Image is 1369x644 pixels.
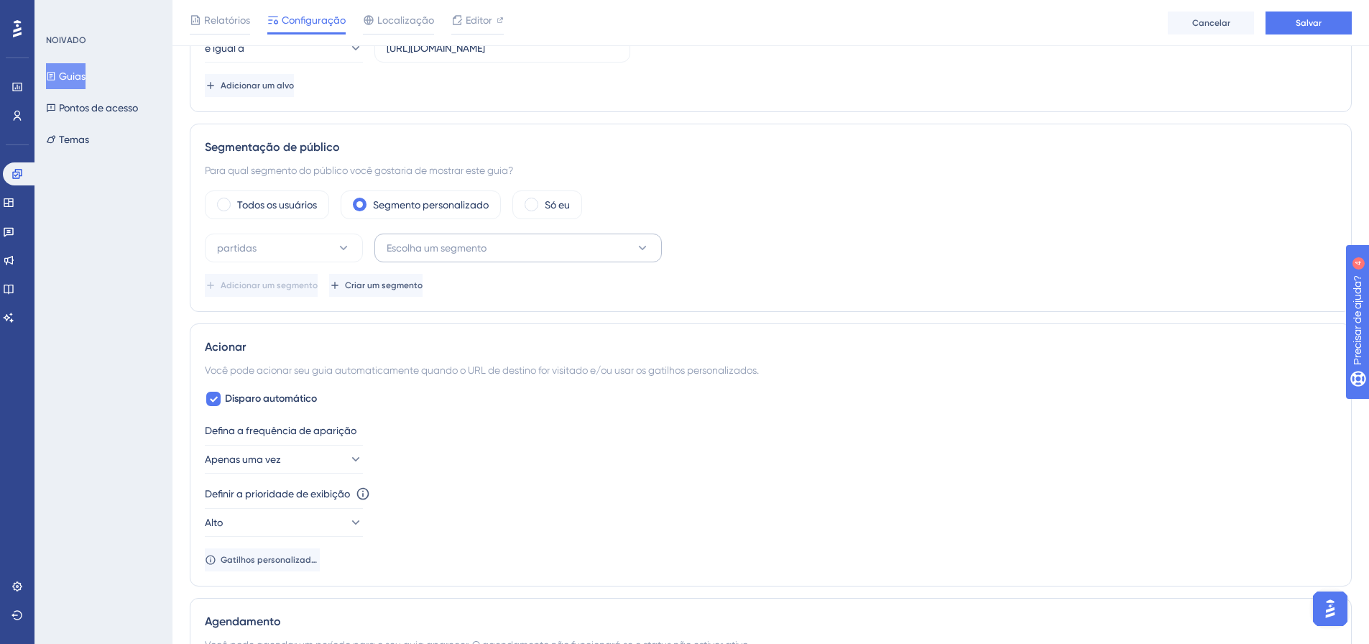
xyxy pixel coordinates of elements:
font: Você pode acionar seu guia automaticamente quando o URL de destino for visitado e/ou usar os gati... [205,364,759,376]
button: Guias [46,63,86,89]
font: 4 [134,9,138,17]
font: Agendamento [205,615,281,628]
font: Adicionar um segmento [221,280,318,290]
font: Configuração [282,14,346,26]
font: Salvar [1296,18,1322,28]
button: Temas [46,126,89,152]
font: Pontos de acesso [59,102,138,114]
iframe: Iniciador do Assistente de IA do UserGuiding [1309,587,1352,630]
font: Cancelar [1192,18,1230,28]
button: Gatilhos personalizados [205,548,320,571]
font: Adicionar um alvo [221,80,294,91]
font: Relatórios [204,14,250,26]
font: é igual a [205,42,244,54]
font: Guias [59,70,86,82]
button: Alto [205,508,363,537]
button: Salvar [1266,11,1352,34]
button: é igual a [205,34,363,63]
font: Todos os usuários [237,199,317,211]
button: Criar um segmento [329,274,423,297]
font: partidas [217,242,257,254]
font: Alto [205,517,223,528]
font: Para qual segmento do público você gostaria de mostrar este guia? [205,165,513,176]
font: Só eu [545,199,570,211]
button: partidas [205,234,363,262]
font: Definir a prioridade de exibição [205,488,350,500]
font: Precisar de ajuda? [34,6,124,17]
font: Gatilhos personalizados [221,555,321,565]
font: Editor [466,14,492,26]
font: Defina a frequência de aparição [205,425,356,436]
font: Localização [377,14,434,26]
input: seusite.com/caminho [387,40,618,56]
font: Criar um segmento [345,280,423,290]
button: Pontos de acesso [46,95,138,121]
font: Acionar [205,340,246,354]
font: NOIVADO [46,35,86,45]
font: Segmento personalizado [373,199,489,211]
button: Cancelar [1168,11,1254,34]
button: Adicionar um segmento [205,274,318,297]
button: Apenas uma vez [205,445,363,474]
button: Adicionar um alvo [205,74,294,97]
font: Apenas uma vez [205,454,281,465]
button: Escolha um segmento [374,234,662,262]
font: Disparo automático [225,392,317,405]
font: Temas [59,134,89,145]
font: Escolha um segmento [387,242,487,254]
font: Segmentação de público [205,140,340,154]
